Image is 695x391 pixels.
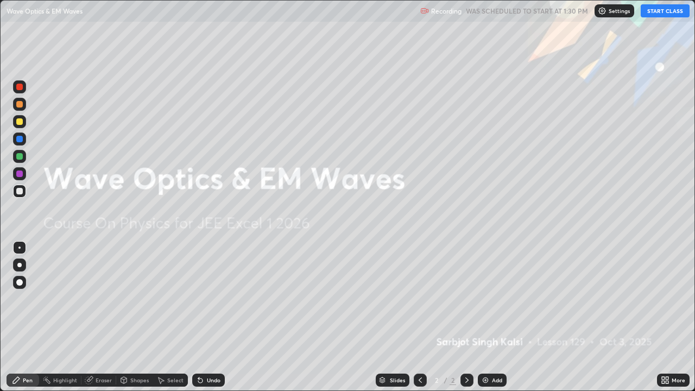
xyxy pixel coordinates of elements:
[7,7,83,15] p: Wave Optics & EM Waves
[492,377,502,383] div: Add
[130,377,149,383] div: Shapes
[444,377,447,383] div: /
[609,8,630,14] p: Settings
[23,377,33,383] div: Pen
[390,377,405,383] div: Slides
[96,377,112,383] div: Eraser
[641,4,690,17] button: START CLASS
[431,377,442,383] div: 2
[53,377,77,383] div: Highlight
[466,6,588,16] h5: WAS SCHEDULED TO START AT 1:30 PM
[207,377,220,383] div: Undo
[167,377,184,383] div: Select
[598,7,606,15] img: class-settings-icons
[431,7,462,15] p: Recording
[672,377,685,383] div: More
[481,376,490,384] img: add-slide-button
[450,375,456,385] div: 2
[420,7,429,15] img: recording.375f2c34.svg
